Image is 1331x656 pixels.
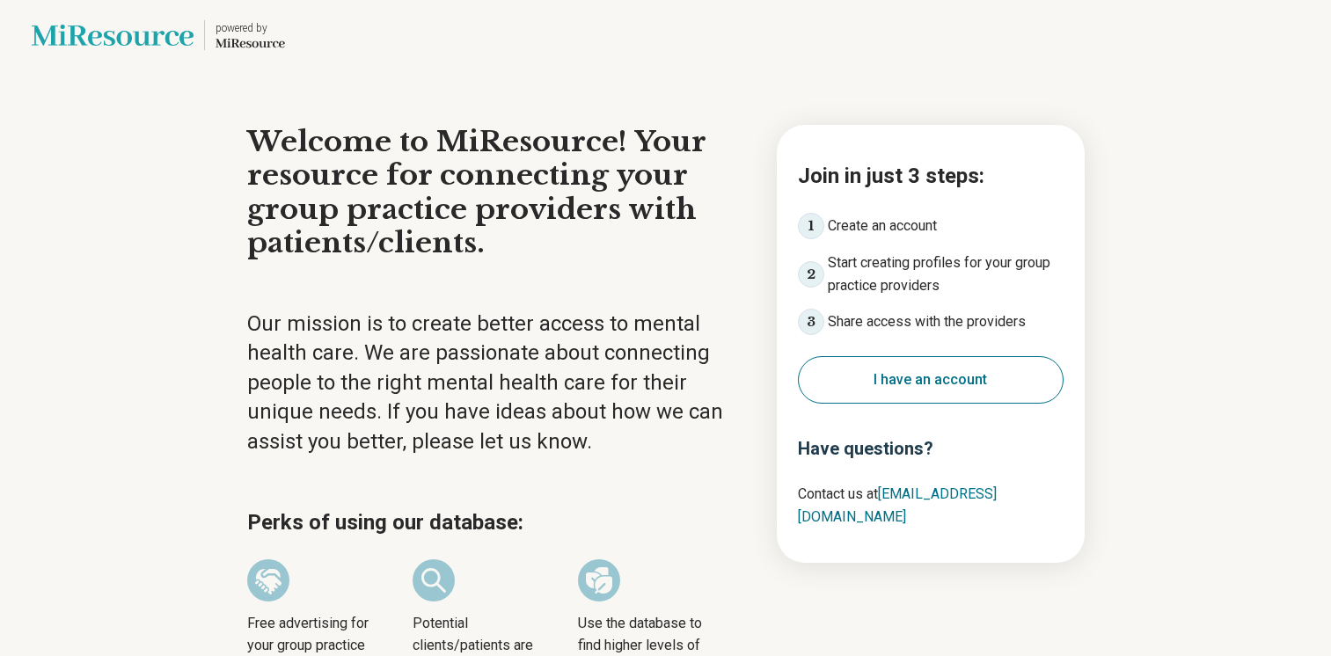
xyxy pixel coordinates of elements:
[798,483,1064,528] p: Contact us at
[247,310,745,457] p: Our mission is to create better access to mental health care. We are passionate about connecting ...
[798,485,997,525] a: [EMAIL_ADDRESS][DOMAIN_NAME]
[247,125,745,260] h1: Welcome to MiResource! Your resource for connecting your group practice providers with patients/c...
[798,309,1064,335] li: Share access with the providers
[798,435,1064,462] h3: Have questions?
[798,160,1064,192] h2: Join in just 3 steps:
[798,251,1064,296] li: Start creating profiles for your group practice providers
[32,14,285,56] a: Lionspowered by
[32,14,194,56] img: Lions
[247,507,745,538] h2: Perks of using our database:
[216,20,285,36] div: powered by
[798,213,1064,239] li: Create an account
[798,356,1064,404] button: I have an account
